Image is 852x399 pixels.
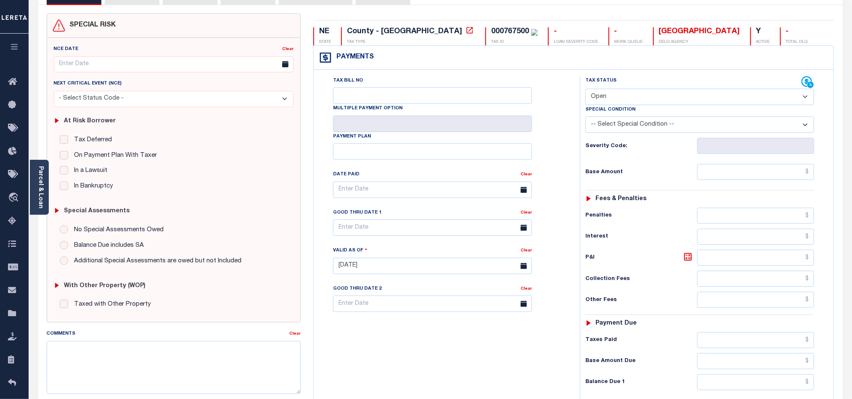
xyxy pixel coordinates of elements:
h6: Special Assessments [64,208,130,215]
p: DELQ AGENCY [659,39,740,45]
i: travel_explore [8,193,21,203]
h6: At Risk Borrower [64,118,116,125]
label: In Bankruptcy [70,182,113,191]
a: Clear [289,332,301,336]
input: $ [697,292,815,308]
img: check-icon-green.svg [531,29,538,36]
p: TOTAL DLQ [786,39,808,45]
label: Payment Plan [333,133,371,140]
a: Clear [521,172,532,177]
div: 000767500 [491,28,529,35]
label: Good Thru Date 1 [333,209,381,217]
p: STATE [319,39,331,45]
label: Tax Bill No [333,77,363,85]
h6: Other Fees [585,297,697,304]
input: $ [697,353,815,369]
input: Enter Date [333,182,532,198]
h6: Base Amount [585,169,697,176]
label: On Payment Plan With Taxer [70,151,157,161]
div: Y [756,27,770,37]
label: Tax Status [585,77,617,85]
p: ACTIVE [756,39,770,45]
p: LOAN SEVERITY CODE [554,39,598,45]
h6: Taxes Paid [585,337,697,344]
label: No Special Assessments Owed [70,225,164,235]
div: County - [GEOGRAPHIC_DATA] [347,28,462,35]
p: WORK QUEUE [614,39,643,45]
label: Valid as Of [333,246,368,254]
label: Tax Deferred [70,135,112,145]
input: $ [697,332,815,348]
input: $ [697,164,815,180]
a: Parcel & Loan [37,166,43,209]
label: Good Thru Date 2 [333,285,381,293]
div: [GEOGRAPHIC_DATA] [659,27,740,37]
h6: Interest [585,233,697,240]
h6: Fees & Penalties [596,196,647,203]
label: In a Lawsuit [70,166,107,176]
a: Clear [282,47,294,51]
h6: P&I [585,252,697,264]
p: TAX TYPE [347,39,475,45]
label: Date Paid [333,171,360,178]
input: $ [697,250,815,266]
p: TAX ID [491,39,538,45]
h6: Collection Fees [585,276,697,283]
a: Clear [521,211,532,215]
h6: Balance Due 1 [585,379,697,386]
input: Enter Date [333,258,532,274]
label: Next Critical Event (NCE) [54,80,122,87]
input: Enter Date [333,219,532,236]
h4: Payments [332,53,374,61]
input: $ [697,208,815,224]
div: NE [319,27,331,37]
a: Clear [521,287,532,291]
div: - [554,27,598,37]
div: - [786,27,808,37]
label: Balance Due includes SA [70,241,144,251]
label: Comments [47,330,76,338]
input: $ [697,271,815,287]
h6: Severity Code: [585,143,697,150]
input: Enter Date [54,56,294,73]
h6: Penalties [585,212,697,219]
a: Clear [521,248,532,253]
label: Special Condition [585,106,635,114]
label: Additional Special Assessments are owed but not Included [70,256,241,266]
label: NCE Date [54,46,79,53]
h6: Payment due [596,320,637,327]
input: Enter Date [333,296,532,312]
div: - [614,27,643,37]
input: $ [697,374,815,390]
h4: SPECIAL RISK [66,21,116,29]
h6: Base Amount Due [585,358,697,365]
h6: with Other Property (WOP) [64,283,146,290]
label: Multiple Payment Option [333,105,402,112]
input: $ [697,229,815,245]
label: Taxed with Other Property [70,300,151,309]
